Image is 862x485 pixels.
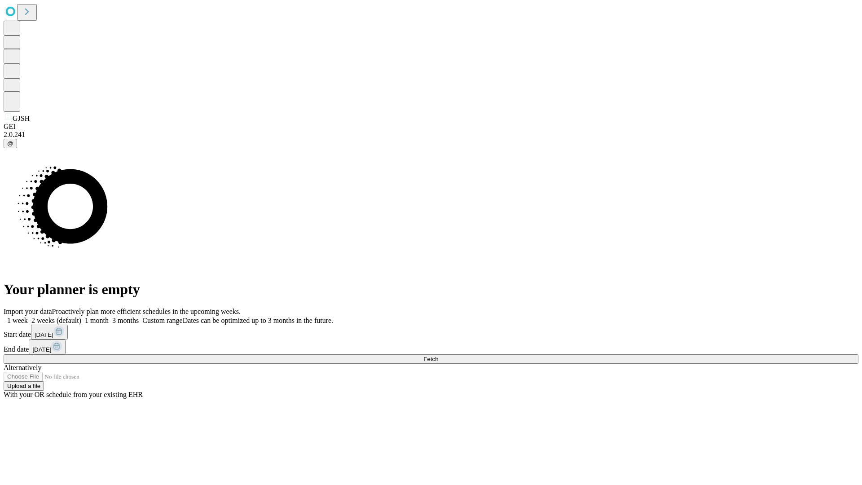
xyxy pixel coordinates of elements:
button: Upload a file [4,381,44,391]
span: Import your data [4,308,52,315]
div: End date [4,339,858,354]
span: With your OR schedule from your existing EHR [4,391,143,398]
span: Custom range [142,317,182,324]
button: Fetch [4,354,858,364]
button: @ [4,139,17,148]
div: GEI [4,123,858,131]
span: 3 months [112,317,139,324]
span: Fetch [423,356,438,362]
span: [DATE] [35,331,53,338]
span: Alternatively [4,364,41,371]
span: 2 weeks (default) [31,317,81,324]
span: 1 week [7,317,28,324]
span: [DATE] [32,346,51,353]
span: Dates can be optimized up to 3 months in the future. [183,317,333,324]
div: Start date [4,325,858,339]
span: 1 month [85,317,109,324]
span: GJSH [13,115,30,122]
button: [DATE] [29,339,66,354]
h1: Your planner is empty [4,281,858,298]
span: @ [7,140,13,147]
div: 2.0.241 [4,131,858,139]
span: Proactively plan more efficient schedules in the upcoming weeks. [52,308,241,315]
button: [DATE] [31,325,68,339]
